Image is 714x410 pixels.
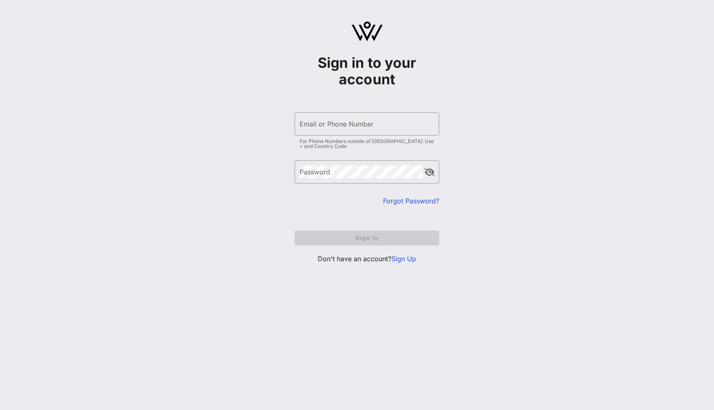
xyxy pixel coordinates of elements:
a: Forgot Password? [383,197,439,205]
h1: Sign in to your account [295,55,439,88]
p: Don't have an account? [295,254,439,264]
button: append icon [424,168,435,176]
div: For Phone Numbers outside of [GEOGRAPHIC_DATA]: Use + and Country Code [300,139,434,149]
a: Sign Up [391,255,416,263]
img: logo.svg [352,21,383,41]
